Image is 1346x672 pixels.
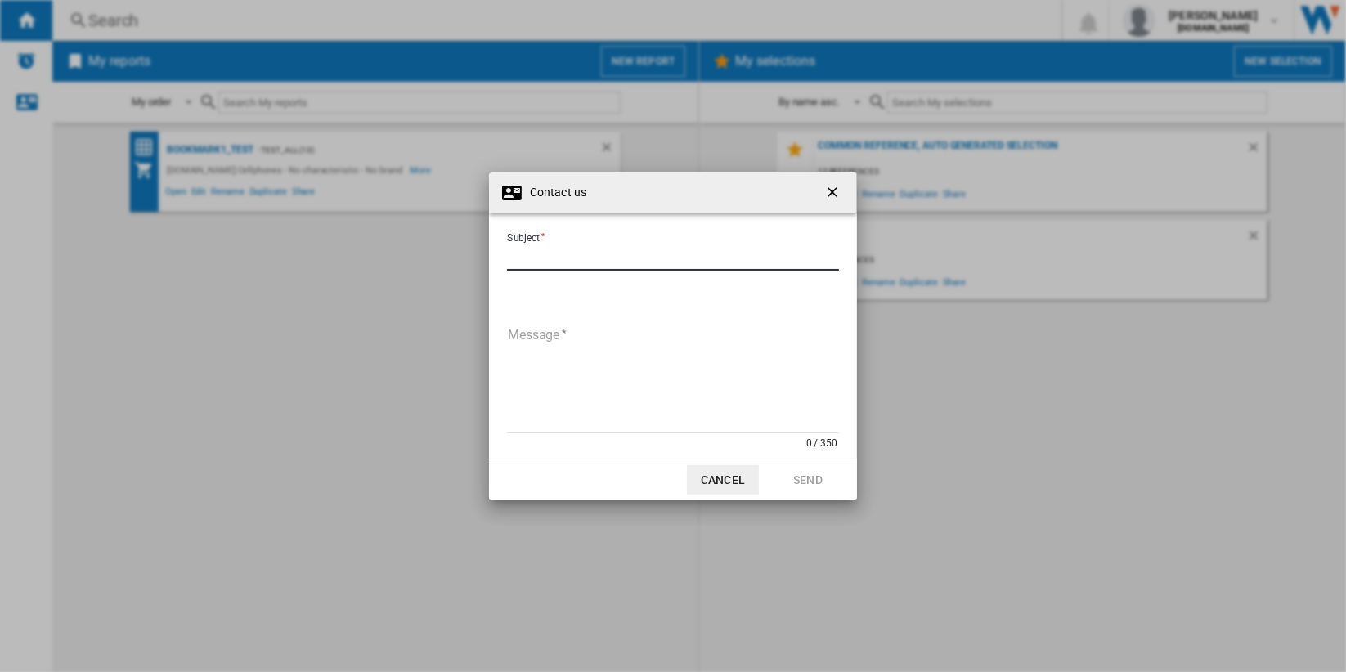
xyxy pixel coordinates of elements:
[806,433,839,449] div: 0 / 350
[687,465,759,495] button: Cancel
[522,185,586,201] h4: Contact us
[824,184,844,204] ng-md-icon: getI18NText('BUTTONS.CLOSE_DIALOG')
[818,177,850,209] button: getI18NText('BUTTONS.CLOSE_DIALOG')
[772,465,844,495] button: Send
[489,172,857,500] md-dialog: Contact us ...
